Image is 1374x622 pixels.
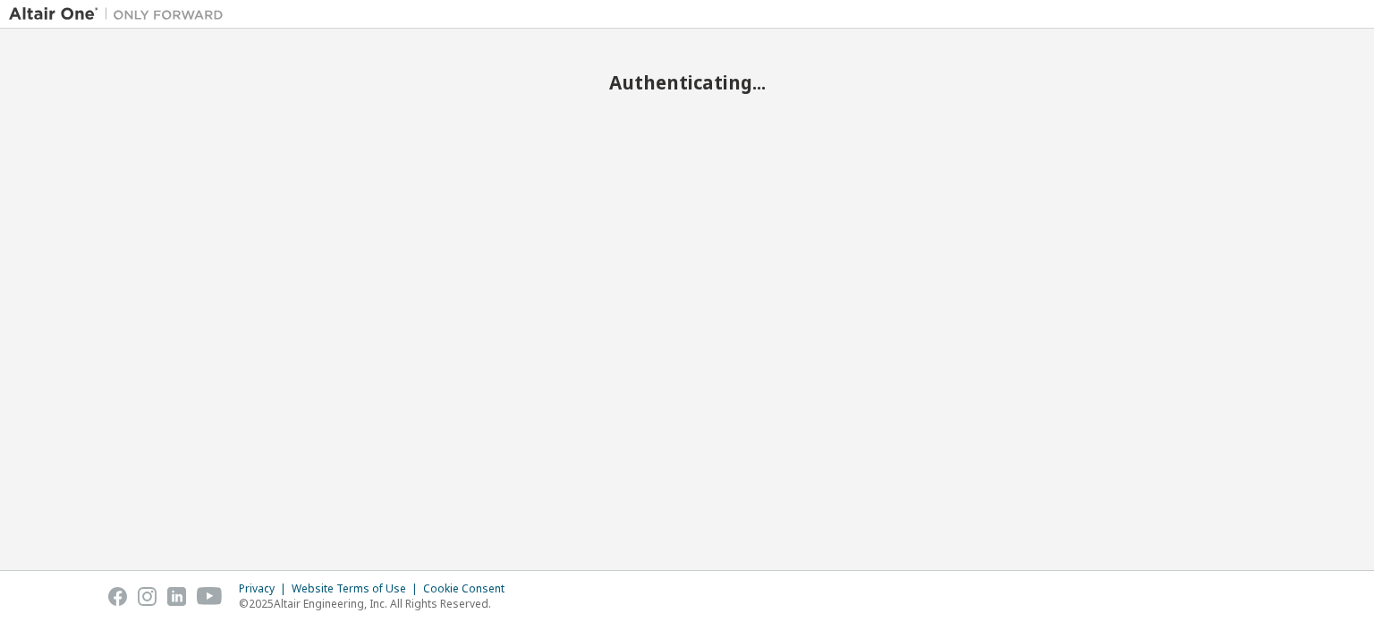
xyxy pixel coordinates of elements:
[423,582,515,596] div: Cookie Consent
[138,587,157,606] img: instagram.svg
[9,5,233,23] img: Altair One
[197,587,223,606] img: youtube.svg
[167,587,186,606] img: linkedin.svg
[292,582,423,596] div: Website Terms of Use
[239,596,515,611] p: © 2025 Altair Engineering, Inc. All Rights Reserved.
[108,587,127,606] img: facebook.svg
[239,582,292,596] div: Privacy
[9,71,1365,94] h2: Authenticating...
